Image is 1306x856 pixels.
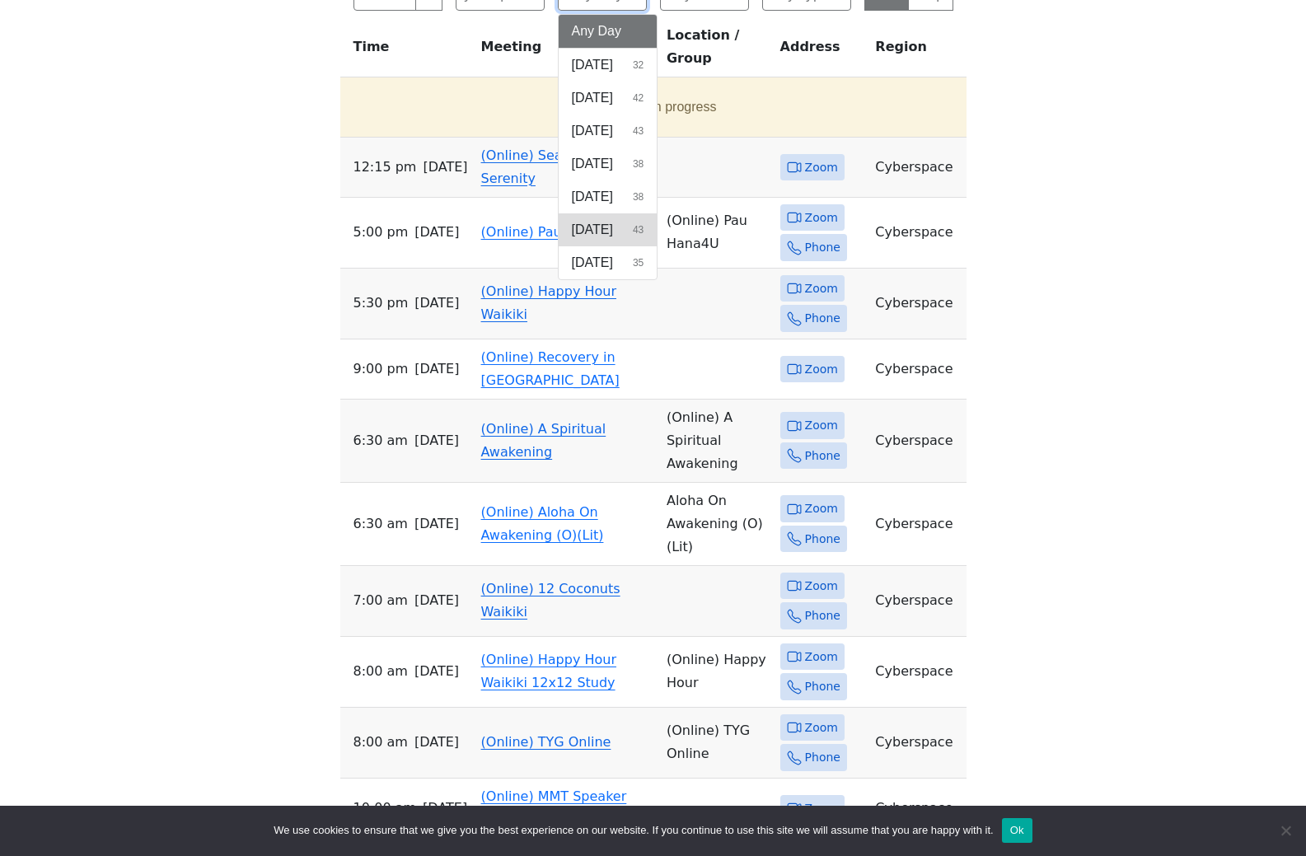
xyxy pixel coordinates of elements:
[423,156,467,179] span: [DATE]
[559,213,658,246] button: [DATE]43 results
[559,115,658,147] button: [DATE]43 results
[805,606,840,626] span: Phone
[481,788,627,827] a: (Online) MMT Speaker Meeting
[1002,818,1032,843] button: Ok
[274,822,993,839] span: We use cookies to ensure that we give you the best experience on our website. If you continue to ...
[805,718,838,738] span: Zoom
[559,180,658,213] button: [DATE]38 results
[414,358,459,381] span: [DATE]
[868,483,966,566] td: Cyberspace
[633,58,644,73] span: 32 results
[423,797,467,820] span: [DATE]
[353,292,409,315] span: 5:30 PM
[340,24,475,77] th: Time
[353,358,409,381] span: 9:00 PM
[414,512,459,536] span: [DATE]
[660,198,774,269] td: (Online) Pau Hana4U
[481,421,606,460] a: (Online) A Spiritual Awakening
[774,24,869,77] th: Address
[633,255,644,270] span: 35 results
[805,278,838,299] span: Zoom
[558,14,658,280] div: Any Day
[868,339,966,400] td: Cyberspace
[868,637,966,708] td: Cyberspace
[805,237,840,258] span: Phone
[353,660,408,683] span: 8:00 AM
[353,221,409,244] span: 5:00 PM
[633,91,644,105] span: 42 results
[481,652,616,690] a: (Online) Happy Hour Waikiki 12x12 Study
[481,283,616,322] a: (Online) Happy Hour Waikiki
[805,415,838,436] span: Zoom
[414,429,459,452] span: [DATE]
[481,224,619,240] a: (Online) Pau Hana4U
[805,647,838,667] span: Zoom
[559,82,658,115] button: [DATE]42 results
[868,400,966,483] td: Cyberspace
[481,349,620,388] a: (Online) Recovery in [GEOGRAPHIC_DATA]
[572,88,613,108] span: [DATE]
[805,576,838,596] span: Zoom
[805,676,840,697] span: Phone
[660,400,774,483] td: (Online) A Spiritual Awakening
[805,446,840,466] span: Phone
[481,734,611,750] a: (Online) TYG Online
[347,84,953,130] button: 2 meetings in progress
[660,637,774,708] td: (Online) Happy Hour
[559,147,658,180] button: [DATE]38 results
[475,24,660,77] th: Meeting
[805,308,840,329] span: Phone
[572,187,613,207] span: [DATE]
[805,359,838,380] span: Zoom
[660,24,774,77] th: Location / Group
[353,156,417,179] span: 12:15 PM
[868,138,966,198] td: Cyberspace
[660,483,774,566] td: Aloha On Awakening (O) (Lit)
[414,660,459,683] span: [DATE]
[559,246,658,279] button: [DATE]35 results
[805,747,840,768] span: Phone
[805,208,838,228] span: Zoom
[353,797,417,820] span: 10:00 AM
[414,292,459,315] span: [DATE]
[868,779,966,839] td: Cyberspace
[481,581,620,620] a: (Online) 12 Coconuts Waikiki
[633,222,644,237] span: 43 results
[353,429,408,452] span: 6:30 AM
[1277,822,1294,839] span: No
[633,157,644,171] span: 38 results
[353,731,408,754] span: 8:00 AM
[353,589,408,612] span: 7:00 AM
[868,198,966,269] td: Cyberspace
[481,504,604,543] a: (Online) Aloha On Awakening (O)(Lit)
[572,220,613,240] span: [DATE]
[481,147,606,186] a: (Online) Search for Serenity
[559,49,658,82] button: [DATE]32 results
[805,157,838,178] span: Zoom
[868,708,966,779] td: Cyberspace
[805,498,838,519] span: Zoom
[633,124,644,138] span: 43 results
[868,24,966,77] th: Region
[414,589,459,612] span: [DATE]
[805,798,838,819] span: Zoom
[414,221,459,244] span: [DATE]
[633,189,644,204] span: 38 results
[660,708,774,779] td: (Online) TYG Online
[559,15,658,48] button: Any Day
[868,269,966,339] td: Cyberspace
[868,566,966,637] td: Cyberspace
[572,154,613,174] span: [DATE]
[805,529,840,550] span: Phone
[572,55,613,75] span: [DATE]
[572,253,613,273] span: [DATE]
[572,121,613,141] span: [DATE]
[414,731,459,754] span: [DATE]
[353,512,408,536] span: 6:30 AM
